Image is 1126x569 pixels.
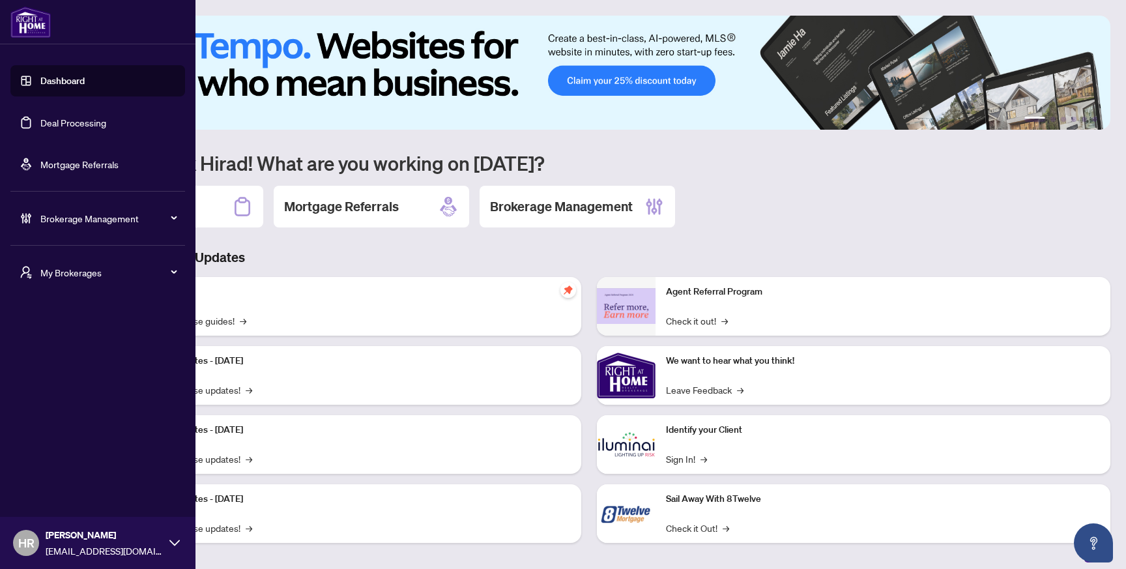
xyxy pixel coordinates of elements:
span: → [723,521,729,535]
img: Sail Away With 8Twelve [597,484,656,543]
span: [PERSON_NAME] [46,528,163,542]
span: → [246,521,252,535]
p: Platform Updates - [DATE] [137,492,571,506]
span: → [246,452,252,466]
span: pushpin [560,282,576,298]
p: Sail Away With 8Twelve [666,492,1100,506]
img: Slide 0 [68,16,1110,130]
p: Self-Help [137,285,571,299]
img: Identify your Client [597,415,656,474]
span: → [246,383,252,397]
img: Agent Referral Program [597,288,656,324]
button: 4 [1071,117,1076,122]
span: → [721,314,728,328]
span: [EMAIL_ADDRESS][DOMAIN_NAME] [46,544,163,558]
h2: Brokerage Management [490,197,633,216]
h3: Brokerage & Industry Updates [68,248,1110,267]
p: Platform Updates - [DATE] [137,354,571,368]
a: Check it Out!→ [666,521,729,535]
button: 6 [1092,117,1097,122]
a: Leave Feedback→ [666,383,743,397]
button: 2 [1050,117,1056,122]
p: We want to hear what you think! [666,354,1100,368]
span: → [737,383,743,397]
a: Deal Processing [40,117,106,128]
h1: Welcome back Hirad! What are you working on [DATE]? [68,151,1110,175]
span: → [700,452,707,466]
span: → [240,314,246,328]
a: Check it out!→ [666,314,728,328]
span: user-switch [20,266,33,279]
button: Open asap [1074,523,1113,562]
a: Sign In!→ [666,452,707,466]
button: 1 [1024,117,1045,122]
a: Dashboard [40,75,85,87]
h2: Mortgage Referrals [284,197,399,216]
p: Agent Referral Program [666,285,1100,299]
p: Identify your Client [666,423,1100,437]
img: logo [10,7,51,38]
button: 3 [1061,117,1066,122]
span: My Brokerages [40,265,176,280]
span: Brokerage Management [40,211,176,226]
span: HR [18,534,35,552]
button: 5 [1082,117,1087,122]
p: Platform Updates - [DATE] [137,423,571,437]
img: We want to hear what you think! [597,346,656,405]
a: Mortgage Referrals [40,158,119,170]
